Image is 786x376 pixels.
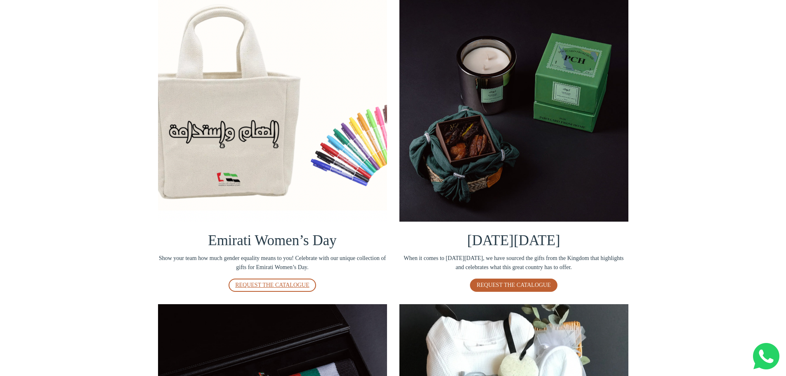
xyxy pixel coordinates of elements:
[753,343,779,369] img: Whatsapp
[467,232,560,248] span: [DATE][DATE]
[235,69,274,75] span: Number of gifts
[477,282,551,288] span: REQUEST THE CATALOGUE
[470,279,557,292] a: REQUEST THE CATALOGUE
[158,254,387,272] span: Show your team how much gender equality means to you! Celebrate with our unique collection of gif...
[235,35,276,41] span: Company name
[229,279,316,292] a: REQUEST THE CATALOGUE
[399,254,628,272] span: When it comes to [DATE][DATE], we have sourced the gifts from the Kingdom that highlights and cel...
[208,232,336,248] span: Emirati Women’s Day
[235,1,262,7] span: Last name
[235,282,309,288] span: REQUEST THE CATALOGUE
